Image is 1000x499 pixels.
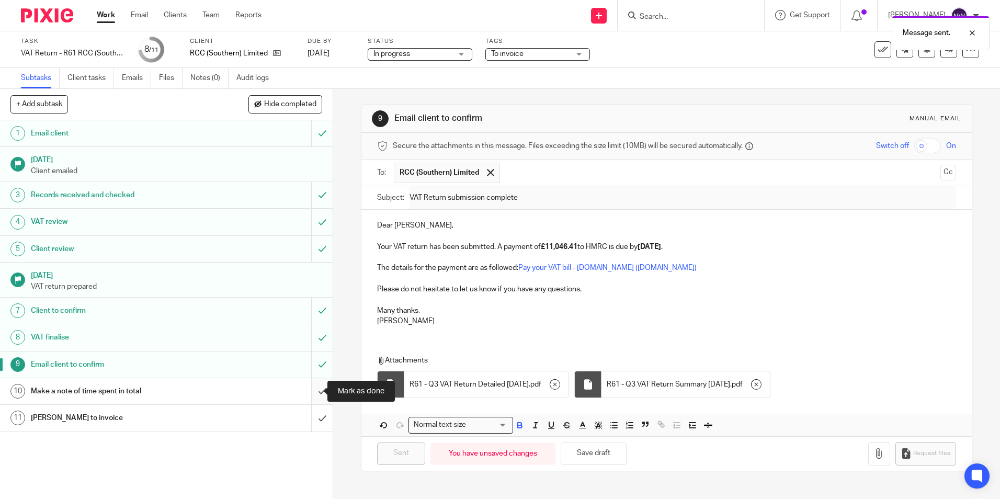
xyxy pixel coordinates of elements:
[404,371,569,398] div: .
[131,10,148,20] a: Email
[97,10,115,20] a: Work
[31,126,211,141] h1: Email client
[10,411,25,425] div: 11
[31,214,211,230] h1: VAT review
[940,165,956,180] button: Cc
[541,243,577,251] strong: £11,046.41
[190,48,268,59] p: RCC (Southern) Limited
[144,43,158,55] div: 8
[601,371,770,398] div: .
[236,68,277,88] a: Audit logs
[430,443,555,465] div: You have unsaved changes
[561,443,627,465] button: Save draft
[377,305,956,316] p: Many thanks,
[408,417,513,433] div: Search for option
[373,50,410,58] span: In progress
[400,167,479,178] span: RCC (Southern) Limited
[638,243,661,251] strong: [DATE]
[21,8,73,22] img: Pixie
[530,379,541,390] span: pdf
[377,443,425,465] input: Sent
[903,28,950,38] p: Message sent.
[485,37,590,46] label: Tags
[10,384,25,399] div: 10
[31,152,323,165] h1: [DATE]
[31,241,211,257] h1: Client review
[21,37,126,46] label: Task
[377,220,956,231] p: Dear [PERSON_NAME],
[31,268,323,281] h1: [DATE]
[264,100,316,109] span: Hide completed
[31,410,211,426] h1: [PERSON_NAME] to invoice
[10,357,25,372] div: 9
[10,303,25,318] div: 7
[308,50,329,57] span: [DATE]
[31,166,323,176] p: Client emailed
[394,113,689,124] h1: Email client to confirm
[372,110,389,127] div: 9
[895,442,956,466] button: Request files
[377,284,956,294] p: Please do not hesitate to let us know if you have any questions.
[248,95,322,113] button: Hide completed
[377,167,389,178] label: To:
[377,263,956,273] p: The details for the payment are as followed:
[31,330,211,345] h1: VAT finalise
[607,379,730,390] span: R61 - Q3 VAT Return Summary [DATE]
[190,68,229,88] a: Notes (0)
[410,379,529,390] span: R61 - Q3 VAT Return Detailed [DATE]
[122,68,151,88] a: Emails
[491,50,524,58] span: To invoice
[10,242,25,256] div: 5
[235,10,262,20] a: Reports
[732,379,743,390] span: pdf
[393,141,743,151] span: Secure the attachments in this message. Files exceeding the size limit (10MB) will be secured aut...
[377,355,936,366] p: Attachments
[377,242,956,252] p: Your VAT return has been submitted. A payment of to HMRC is due by .
[159,68,183,88] a: Files
[31,357,211,372] h1: Email client to confirm
[951,7,968,24] img: svg%3E
[10,95,68,113] button: + Add subtask
[946,141,956,151] span: On
[913,449,950,458] span: Request files
[164,10,187,20] a: Clients
[21,68,60,88] a: Subtasks
[308,37,355,46] label: Due by
[876,141,909,151] span: Switch off
[411,419,468,430] span: Normal text size
[67,68,114,88] a: Client tasks
[31,383,211,399] h1: Make a note of time spent in total
[10,188,25,202] div: 3
[31,187,211,203] h1: Records received and checked
[202,10,220,20] a: Team
[190,37,294,46] label: Client
[10,330,25,345] div: 8
[10,215,25,230] div: 4
[368,37,472,46] label: Status
[469,419,507,430] input: Search for option
[377,316,956,326] p: [PERSON_NAME]
[377,192,404,203] label: Subject:
[31,303,211,319] h1: Client to confirm
[10,126,25,141] div: 1
[149,47,158,53] small: /11
[518,264,697,271] a: Pay your VAT bill - [DOMAIN_NAME] ([DOMAIN_NAME])
[910,115,961,123] div: Manual email
[31,281,323,292] p: VAT return prepared
[21,48,126,59] div: VAT Return - R61 RCC (Southern) Ltd - sage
